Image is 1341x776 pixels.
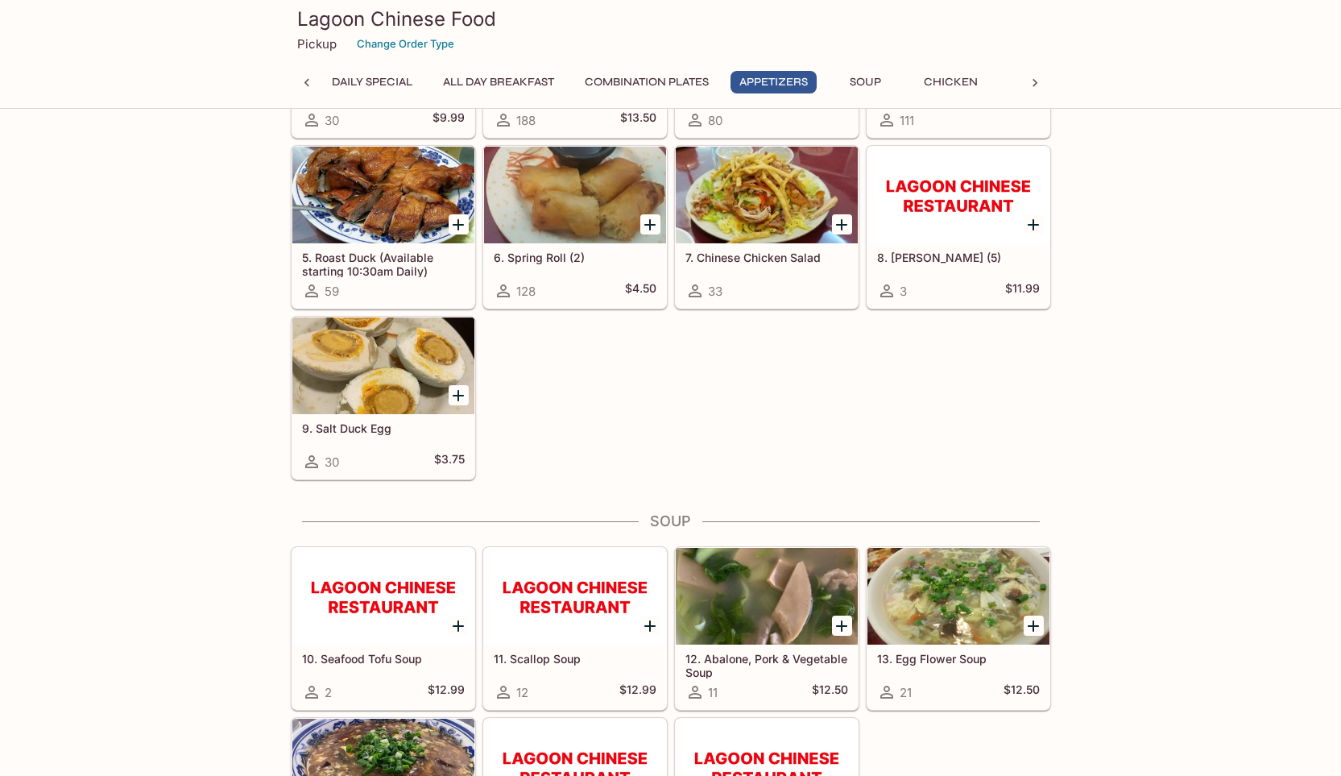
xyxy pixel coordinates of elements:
[676,548,858,645] div: 12. Abalone, Pork & Vegetable Soup
[877,251,1040,264] h5: 8. [PERSON_NAME] (5)
[302,652,465,666] h5: 10. Seafood Tofu Soup
[297,6,1045,31] h3: Lagoon Chinese Food
[449,385,469,405] button: Add 9. Salt Duck Egg
[708,284,722,299] span: 33
[325,685,332,700] span: 2
[867,548,1049,645] div: 13. Egg Flower Soup
[434,452,465,471] h5: $3.75
[708,113,722,128] span: 80
[675,146,859,309] a: 7. Chinese Chicken Salad33
[494,251,656,264] h5: 6. Spring Roll (2)
[676,147,858,243] div: 7. Chinese Chicken Salad
[484,147,666,243] div: 6. Spring Roll (2)
[640,214,660,234] button: Add 6. Spring Roll (2)
[576,71,718,93] button: Combination Plates
[832,214,852,234] button: Add 7. Chinese Chicken Salad
[625,281,656,301] h5: $4.50
[900,284,907,299] span: 3
[483,547,667,710] a: 11. Scallop Soup12$12.99
[867,147,1049,243] div: 8. Lup Cheong (5)
[685,251,848,264] h5: 7. Chinese Chicken Salad
[708,685,718,700] span: 11
[516,685,528,700] span: 12
[323,71,421,93] button: Daily Special
[292,547,475,710] a: 10. Seafood Tofu Soup2$12.99
[812,683,848,702] h5: $12.50
[292,146,475,309] a: 5. Roast Duck (Available starting 10:30am Daily)59
[483,146,667,309] a: 6. Spring Roll (2)128$4.50
[325,454,339,470] span: 30
[484,548,666,645] div: 11. Scallop Soup
[675,547,859,710] a: 12. Abalone, Pork & Vegetable Soup11$12.50
[832,616,852,636] button: Add 12. Abalone, Pork & Vegetable Soup
[292,317,475,479] a: 9. Salt Duck Egg30$3.75
[900,113,914,128] span: 111
[302,251,465,277] h5: 5. Roast Duck (Available starting 10:30am Daily)
[434,71,563,93] button: All Day Breakfast
[494,652,656,666] h5: 11. Scallop Soup
[449,616,469,636] button: Add 10. Seafood Tofu Soup
[640,616,660,636] button: Add 11. Scallop Soup
[1024,214,1044,234] button: Add 8. Lup Cheong (5)
[449,214,469,234] button: Add 5. Roast Duck (Available starting 10:30am Daily)
[685,652,848,678] h5: 12. Abalone, Pork & Vegetable Soup
[291,512,1051,530] h4: Soup
[302,421,465,435] h5: 9. Salt Duck Egg
[1005,281,1040,301] h5: $11.99
[877,652,1040,666] h5: 13. Egg Flower Soup
[830,71,902,93] button: Soup
[620,110,656,130] h5: $13.50
[1024,616,1044,636] button: Add 13. Egg Flower Soup
[1000,71,1073,93] button: Beef
[350,31,461,56] button: Change Order Type
[900,685,912,700] span: 21
[619,683,656,702] h5: $12.99
[325,284,339,299] span: 59
[867,146,1050,309] a: 8. [PERSON_NAME] (5)3$11.99
[292,548,474,645] div: 10. Seafood Tofu Soup
[292,317,474,414] div: 9. Salt Duck Egg
[1004,683,1040,702] h5: $12.50
[433,110,465,130] h5: $9.99
[915,71,987,93] button: Chicken
[292,147,474,243] div: 5. Roast Duck (Available starting 10:30am Daily)
[325,113,339,128] span: 30
[867,547,1050,710] a: 13. Egg Flower Soup21$12.50
[297,36,337,52] p: Pickup
[516,284,536,299] span: 128
[731,71,817,93] button: Appetizers
[516,113,536,128] span: 188
[428,683,465,702] h5: $12.99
